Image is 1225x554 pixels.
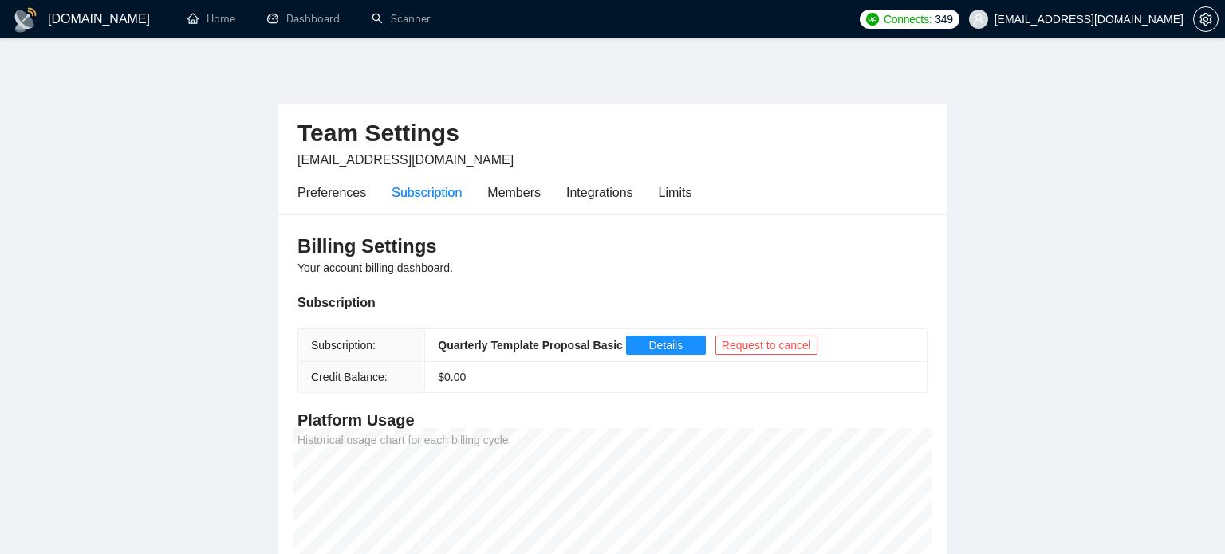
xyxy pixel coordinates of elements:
div: Limits [659,183,692,202]
img: logo [13,7,38,33]
span: Details [648,336,683,354]
img: upwork-logo.png [866,13,879,26]
span: Your account billing dashboard. [297,261,453,274]
b: Quarterly Template Proposal Basic [438,339,626,352]
div: Subscription [297,293,928,312]
span: $ 0.00 [438,371,466,383]
button: Details [626,336,706,355]
div: Members [487,183,541,202]
h3: Billing Settings [297,234,928,259]
button: Request to cancel [715,336,817,355]
span: [EMAIL_ADDRESS][DOMAIN_NAME] [297,153,514,167]
h2: Team Settings [297,117,928,150]
button: setting [1193,6,1219,32]
span: Subscription: [311,339,376,352]
span: Credit Balance: [311,371,388,383]
span: Connects: [884,10,932,28]
a: setting [1193,13,1219,26]
a: searchScanner [372,12,431,26]
a: homeHome [187,12,235,26]
span: Request to cancel [722,336,811,354]
div: Integrations [566,183,633,202]
span: user [973,14,984,25]
span: 349 [935,10,952,28]
h4: Platform Usage [297,409,928,431]
a: dashboardDashboard [267,12,340,26]
span: setting [1194,13,1218,26]
div: Preferences [297,183,366,202]
div: Subscription [392,183,462,202]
